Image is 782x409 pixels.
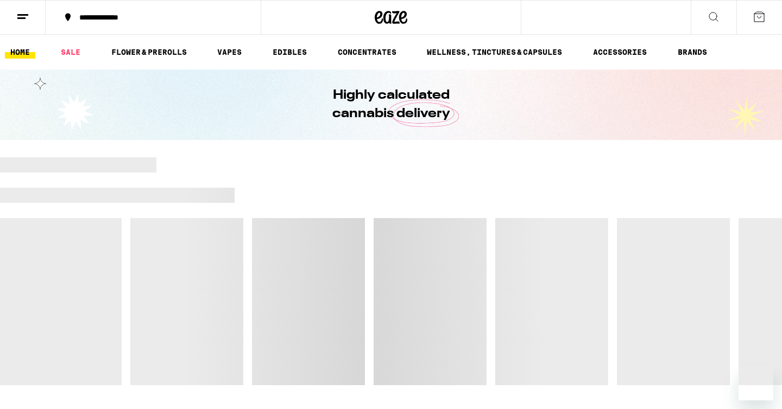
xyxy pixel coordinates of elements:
[672,46,712,59] a: BRANDS
[55,46,86,59] a: SALE
[212,46,247,59] a: VAPES
[588,46,652,59] a: ACCESSORIES
[5,46,35,59] a: HOME
[106,46,192,59] a: FLOWER & PREROLLS
[267,46,312,59] a: EDIBLES
[421,46,567,59] a: WELLNESS, TINCTURES & CAPSULES
[739,366,773,400] iframe: Button to launch messaging window
[301,86,481,123] h1: Highly calculated cannabis delivery
[332,46,402,59] a: CONCENTRATES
